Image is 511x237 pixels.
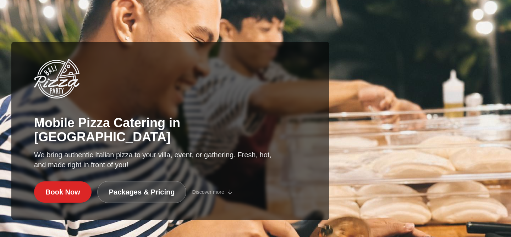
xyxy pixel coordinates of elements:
[34,150,273,170] p: We bring authentic Italian pizza to your villa, event, or gathering. Fresh, hot, and made right i...
[97,181,187,203] a: Packages & Pricing
[34,116,307,144] h1: Mobile Pizza Catering in [GEOGRAPHIC_DATA]
[192,188,224,196] span: Discover more
[34,181,92,203] a: Book Now
[34,59,79,99] img: Bali Pizza Party Logo - Mobile Pizza Catering in Bali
